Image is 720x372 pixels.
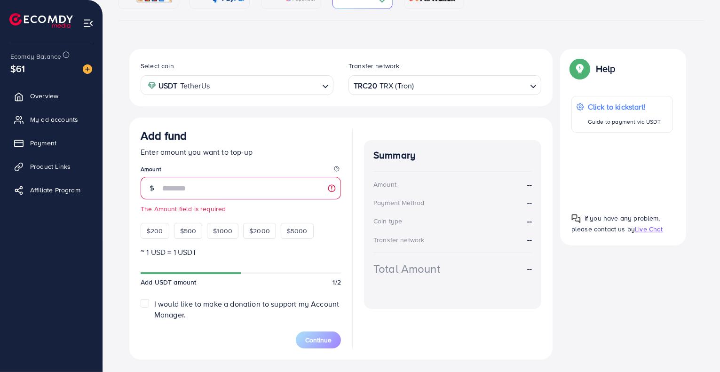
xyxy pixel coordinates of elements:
[158,79,178,93] strong: USDT
[527,198,532,208] strong: --
[141,129,187,142] h3: Add fund
[373,216,402,226] div: Coin type
[9,13,73,28] img: logo
[7,181,95,199] a: Affiliate Program
[680,330,713,365] iframe: Chat
[213,226,232,236] span: $1000
[141,146,341,158] p: Enter amount you want to top-up
[7,110,95,129] a: My ad accounts
[141,165,341,177] legend: Amount
[354,79,377,93] strong: TRC20
[141,204,341,214] small: The Amount field is required
[141,246,341,258] p: ~ 1 USD = 1 USDT
[348,75,541,95] div: Search for option
[571,214,581,223] img: Popup guide
[588,116,661,127] p: Guide to payment via USDT
[30,115,78,124] span: My ad accounts
[373,235,425,245] div: Transfer network
[373,198,424,207] div: Payment Method
[30,138,56,148] span: Payment
[30,91,58,101] span: Overview
[373,150,532,161] h4: Summary
[305,335,332,345] span: Continue
[83,18,94,29] img: menu
[296,332,341,348] button: Continue
[213,78,318,93] input: Search for option
[287,226,308,236] span: $5000
[571,214,660,234] span: If you have any problem, please contact us by
[180,226,197,236] span: $500
[141,277,196,287] span: Add USDT amount
[154,299,339,320] span: I would like to make a donation to support my Account Manager.
[7,157,95,176] a: Product Links
[7,87,95,105] a: Overview
[373,261,440,277] div: Total Amount
[83,64,92,74] img: image
[348,61,400,71] label: Transfer network
[147,226,163,236] span: $200
[30,185,80,195] span: Affiliate Program
[373,180,396,189] div: Amount
[141,61,174,71] label: Select coin
[415,78,526,93] input: Search for option
[527,216,532,227] strong: --
[249,226,270,236] span: $2000
[527,179,532,190] strong: --
[7,134,95,152] a: Payment
[10,62,25,75] span: $61
[635,224,663,234] span: Live Chat
[333,277,341,287] span: 1/2
[30,162,71,171] span: Product Links
[527,234,532,245] strong: --
[141,75,333,95] div: Search for option
[571,60,588,77] img: Popup guide
[380,79,414,93] span: TRX (Tron)
[180,79,210,93] span: TetherUs
[588,101,661,112] p: Click to kickstart!
[10,52,61,61] span: Ecomdy Balance
[148,81,156,90] img: coin
[596,63,616,74] p: Help
[527,263,532,274] strong: --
